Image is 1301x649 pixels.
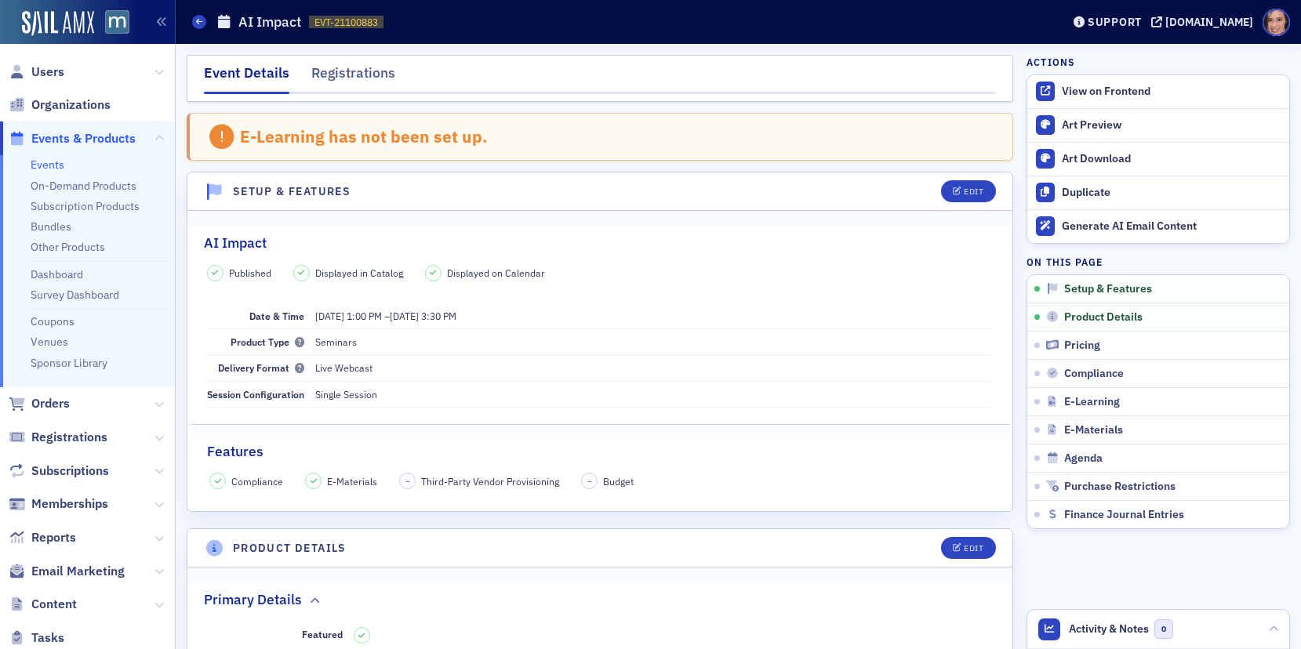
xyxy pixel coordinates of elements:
[31,495,108,513] span: Memberships
[311,63,395,92] div: Registrations
[31,563,125,580] span: Email Marketing
[31,462,109,480] span: Subscriptions
[1062,152,1281,166] div: Art Download
[1263,9,1290,36] span: Profile
[1064,423,1123,437] span: E-Materials
[1088,15,1142,29] div: Support
[315,361,372,374] span: Live Webcast
[231,335,304,348] span: Product Type
[941,537,995,559] button: Edit
[1062,219,1281,234] div: Generate AI Email Content
[105,10,129,34] img: SailAMX
[9,495,108,513] a: Memberships
[1154,619,1174,639] span: 0
[9,563,125,580] a: Email Marketing
[1165,15,1253,29] div: [DOMAIN_NAME]
[229,266,271,280] span: Published
[1062,186,1281,200] div: Duplicate
[31,96,111,114] span: Organizations
[1062,85,1281,99] div: View on Frontend
[1027,75,1289,108] a: View on Frontend
[1062,118,1281,132] div: Art Preview
[207,441,263,462] h2: Features
[238,13,301,31] h1: AI Impact
[302,628,343,640] span: Featured
[1064,339,1100,353] span: Pricing
[315,310,344,322] span: [DATE]
[31,335,68,349] a: Venues
[9,63,64,81] a: Users
[1027,55,1075,69] h4: Actions
[1064,282,1152,296] span: Setup & Features
[22,11,94,36] img: SailAMX
[31,288,119,302] a: Survey Dashboard
[31,395,70,412] span: Orders
[941,180,995,202] button: Edit
[327,474,377,488] span: E-Materials
[31,529,76,546] span: Reports
[31,240,105,254] a: Other Products
[9,596,77,613] a: Content
[1027,209,1289,243] button: Generate AI Email Content
[9,529,76,546] a: Reports
[587,476,592,487] span: –
[315,266,403,280] span: Displayed in Catalog
[405,476,410,487] span: –
[9,462,109,480] a: Subscriptions
[31,199,140,213] a: Subscription Products
[1069,621,1149,637] span: Activity & Notes
[31,596,77,613] span: Content
[9,429,107,446] a: Registrations
[964,544,983,553] div: Edit
[1064,367,1124,381] span: Compliance
[94,10,129,37] a: View Homepage
[1064,508,1184,522] span: Finance Journal Entries
[1064,451,1103,466] span: Agenda
[31,158,64,172] a: Events
[249,310,304,322] span: Date & Time
[603,474,634,488] span: Budget
[9,130,136,147] a: Events & Products
[390,310,419,322] span: [DATE]
[31,179,136,193] a: On-Demand Products
[315,303,994,328] dd: –
[31,130,136,147] span: Events & Products
[421,310,456,322] time: 3:30 PM
[447,266,545,280] span: Displayed on Calendar
[1064,480,1176,494] span: Purchase Restrictions
[1151,16,1259,27] button: [DOMAIN_NAME]
[1027,176,1289,209] button: Duplicate
[964,187,983,196] div: Edit
[314,16,378,29] span: EVT-21100883
[1027,109,1289,142] a: Art Preview
[204,233,267,253] h2: AI Impact
[9,395,70,412] a: Orders
[204,589,302,610] h2: Primary Details
[204,63,289,94] div: Event Details
[1027,255,1290,269] h4: On this page
[31,429,107,446] span: Registrations
[233,183,351,200] h4: Setup & Features
[347,310,382,322] time: 1:00 PM
[240,126,488,147] div: E-Learning has not been set up.
[233,540,347,557] h4: Product Details
[207,388,304,401] span: Session Configuration
[31,63,64,81] span: Users
[31,219,71,234] a: Bundles
[31,629,64,647] span: Tasks
[1027,142,1289,176] a: Art Download
[9,96,111,114] a: Organizations
[315,388,377,401] span: Single Session
[31,356,107,370] a: Sponsor Library
[31,267,83,281] a: Dashboard
[231,474,283,488] span: Compliance
[31,314,74,328] a: Coupons
[218,361,304,374] span: Delivery Format
[315,335,357,348] span: Seminars
[1064,395,1120,409] span: E-Learning
[9,629,64,647] a: Tasks
[421,474,559,488] span: Third-Party Vendor Provisioning
[1064,310,1143,324] span: Product Details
